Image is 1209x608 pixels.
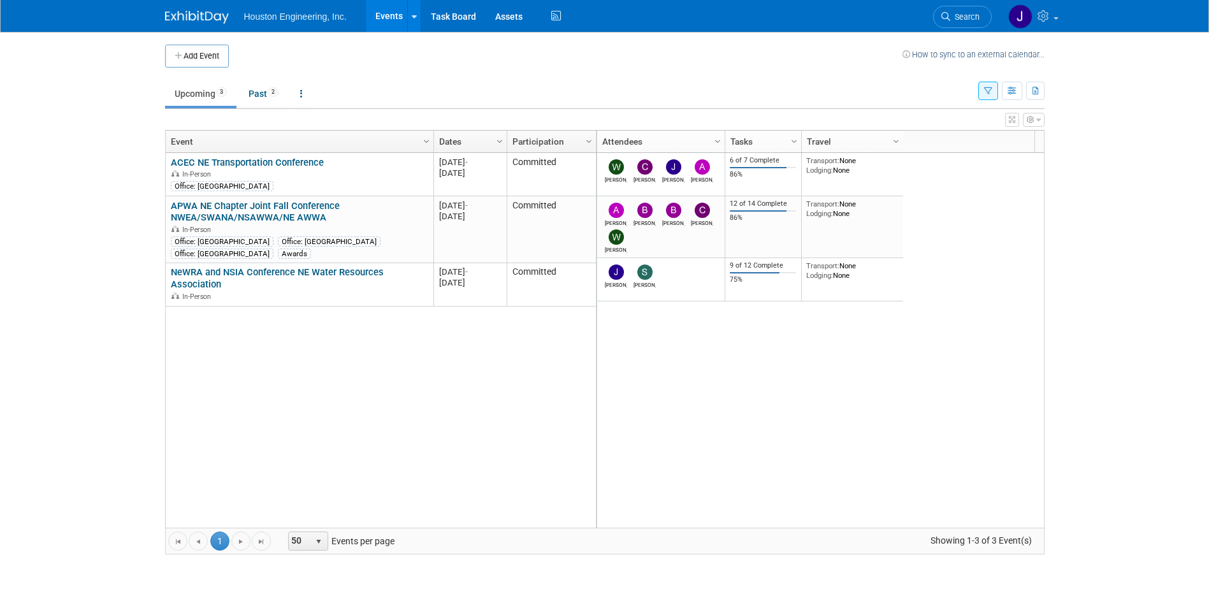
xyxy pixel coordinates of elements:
span: 50 [289,532,310,550]
img: Alan Kemmet [609,203,624,218]
a: Upcoming3 [165,82,236,106]
a: Attendees [602,131,716,152]
div: Office: [GEOGRAPHIC_DATA] [171,236,273,247]
img: Chris Furman [695,203,710,218]
span: - [465,157,468,167]
div: Jacob Garder [662,175,684,183]
div: Office: [GEOGRAPHIC_DATA] [171,181,273,191]
span: Column Settings [584,136,594,147]
a: Go to the last page [252,532,271,551]
div: 9 of 12 Complete [730,261,796,270]
div: [DATE] [439,157,501,168]
a: Travel [807,131,895,152]
a: Go to the previous page [189,532,208,551]
span: Lodging: [806,209,833,218]
span: Column Settings [891,136,901,147]
span: Go to the last page [256,537,266,547]
div: None None [806,199,898,218]
a: Tasks [730,131,793,152]
img: Adam Walker [695,159,710,175]
span: Showing 1-3 of 3 Event(s) [918,532,1043,549]
span: Lodging: [806,271,833,280]
a: Column Settings [711,131,725,150]
div: Alan Kemmet [605,218,627,226]
div: Whitaker Thomas [605,175,627,183]
span: In-Person [182,226,215,234]
a: How to sync to an external calendar... [902,50,1045,59]
div: Chris Furman [691,218,713,226]
span: Go to the first page [173,537,183,547]
div: [DATE] [439,266,501,277]
span: Column Settings [789,136,799,147]
a: Dates [439,131,498,152]
td: Committed [507,153,596,196]
div: Adam Walker [691,175,713,183]
div: None None [806,261,898,280]
a: Go to the first page [168,532,187,551]
img: ExhibitDay [165,11,229,24]
div: 6 of 7 Complete [730,156,796,165]
span: Column Settings [421,136,431,147]
div: 75% [730,275,796,284]
span: Transport: [806,156,839,165]
span: select [314,537,324,547]
a: Column Settings [419,131,433,150]
span: Go to the previous page [193,537,203,547]
div: Office: [GEOGRAPHIC_DATA] [278,236,380,247]
a: Past2 [239,82,288,106]
a: NeWRA and NSIA Conference NE Water Resources Association [171,266,384,290]
div: 86% [730,170,796,179]
a: Column Settings [493,131,507,150]
div: Shawn Shonerd [633,280,656,288]
span: Search [950,12,980,22]
img: Jacob Garder [666,159,681,175]
span: - [465,201,468,210]
a: Column Settings [787,131,801,150]
a: Event [171,131,425,152]
div: 12 of 14 Complete [730,199,796,208]
div: Jacob Garder [605,280,627,288]
div: [DATE] [439,168,501,178]
span: Houston Engineering, Inc. [244,11,347,22]
span: Column Settings [713,136,723,147]
div: Whitaker Thomas [605,245,627,253]
div: None None [806,156,898,175]
a: APWA NE Chapter Joint Fall Conference NWEA/SWANA/NSAWWA/NE AWWA [171,200,340,224]
img: Shawn Shonerd [637,264,653,280]
img: In-Person Event [171,170,179,177]
img: Whitaker Thomas [609,159,624,175]
div: Connor Kelley [633,175,656,183]
img: Connor Kelley [637,159,653,175]
img: Whitaker Thomas [609,229,624,245]
div: Awards [278,249,311,259]
span: Column Settings [495,136,505,147]
div: Office: [GEOGRAPHIC_DATA] [171,249,273,259]
img: Bret Zimmerman [637,203,653,218]
span: In-Person [182,293,215,301]
span: - [465,267,468,277]
td: Committed [507,196,596,263]
div: [DATE] [439,211,501,222]
div: [DATE] [439,277,501,288]
a: Participation [512,131,588,152]
a: ACEC NE Transportation Conference [171,157,324,168]
span: 1 [210,532,229,551]
span: Transport: [806,199,839,208]
img: In-Person Event [171,226,179,232]
div: Bob Gregalunas [662,218,684,226]
span: Events per page [271,532,407,551]
button: Add Event [165,45,229,68]
div: 86% [730,214,796,222]
a: Column Settings [889,131,903,150]
img: Jacob Garder [609,264,624,280]
img: Jessica Lambrecht [1008,4,1032,29]
span: Transport: [806,261,839,270]
img: In-Person Event [171,293,179,299]
span: In-Person [182,170,215,178]
a: Search [933,6,992,28]
div: [DATE] [439,200,501,211]
span: 2 [268,87,279,97]
a: Column Settings [582,131,596,150]
span: Lodging: [806,166,833,175]
a: Go to the next page [231,532,250,551]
